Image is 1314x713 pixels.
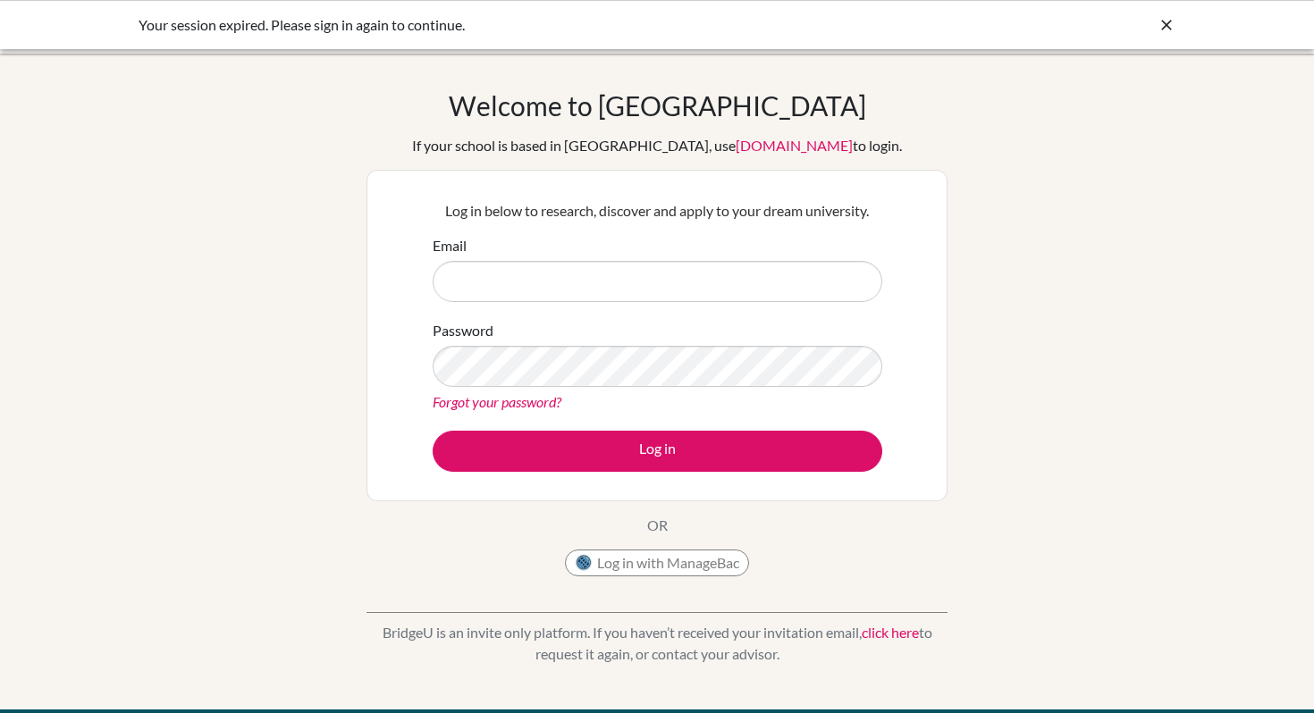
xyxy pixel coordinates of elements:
[366,622,948,665] p: BridgeU is an invite only platform. If you haven’t received your invitation email, to request it ...
[433,431,882,472] button: Log in
[433,235,467,256] label: Email
[412,135,902,156] div: If your school is based in [GEOGRAPHIC_DATA], use to login.
[565,549,749,576] button: Log in with ManageBac
[433,320,493,341] label: Password
[862,624,919,641] a: click here
[433,200,882,222] p: Log in below to research, discover and apply to your dream university.
[736,137,853,154] a: [DOMAIN_NAME]
[433,393,561,410] a: Forgot your password?
[139,14,907,36] div: Your session expired. Please sign in again to continue.
[647,515,668,536] p: OR
[449,89,866,122] h1: Welcome to [GEOGRAPHIC_DATA]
